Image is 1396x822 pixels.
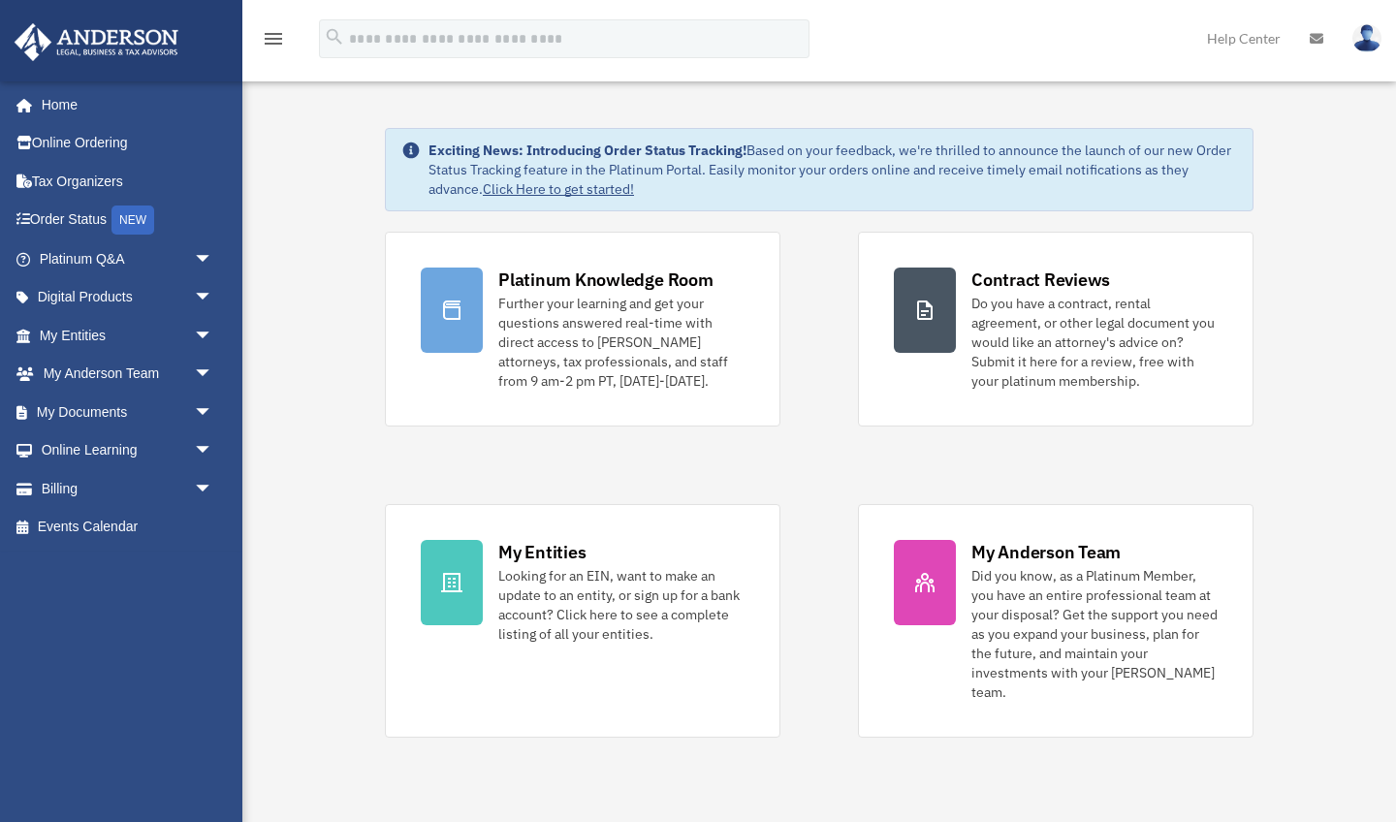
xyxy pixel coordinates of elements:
a: Home [14,85,233,124]
div: NEW [111,205,154,235]
a: Contract Reviews Do you have a contract, rental agreement, or other legal document you would like... [858,232,1253,427]
i: menu [262,27,285,50]
div: My Entities [498,540,586,564]
a: Online Ordering [14,124,242,163]
a: Click Here to get started! [483,180,634,198]
a: Platinum Q&Aarrow_drop_down [14,239,242,278]
a: My Entitiesarrow_drop_down [14,316,242,355]
div: My Anderson Team [971,540,1121,564]
a: My Anderson Teamarrow_drop_down [14,355,242,394]
div: Based on your feedback, we're thrilled to announce the launch of our new Order Status Tracking fe... [428,141,1237,199]
a: Digital Productsarrow_drop_down [14,278,242,317]
div: Looking for an EIN, want to make an update to an entity, or sign up for a bank account? Click her... [498,566,745,644]
a: Online Learningarrow_drop_down [14,431,242,470]
a: Events Calendar [14,508,242,547]
a: Tax Organizers [14,162,242,201]
div: Contract Reviews [971,268,1110,292]
span: arrow_drop_down [194,278,233,318]
a: Order StatusNEW [14,201,242,240]
a: My Anderson Team Did you know, as a Platinum Member, you have an entire professional team at your... [858,504,1253,738]
img: User Pic [1352,24,1381,52]
span: arrow_drop_down [194,393,233,432]
strong: Exciting News: Introducing Order Status Tracking! [428,142,746,159]
span: arrow_drop_down [194,469,233,509]
div: Platinum Knowledge Room [498,268,714,292]
div: Do you have a contract, rental agreement, or other legal document you would like an attorney's ad... [971,294,1218,391]
a: My Documentsarrow_drop_down [14,393,242,431]
a: My Entities Looking for an EIN, want to make an update to an entity, or sign up for a bank accoun... [385,504,780,738]
span: arrow_drop_down [194,431,233,471]
a: Billingarrow_drop_down [14,469,242,508]
span: arrow_drop_down [194,355,233,395]
img: Anderson Advisors Platinum Portal [9,23,184,61]
div: Did you know, as a Platinum Member, you have an entire professional team at your disposal? Get th... [971,566,1218,702]
i: search [324,26,345,47]
a: menu [262,34,285,50]
span: arrow_drop_down [194,316,233,356]
a: Platinum Knowledge Room Further your learning and get your questions answered real-time with dire... [385,232,780,427]
div: Further your learning and get your questions answered real-time with direct access to [PERSON_NAM... [498,294,745,391]
span: arrow_drop_down [194,239,233,279]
